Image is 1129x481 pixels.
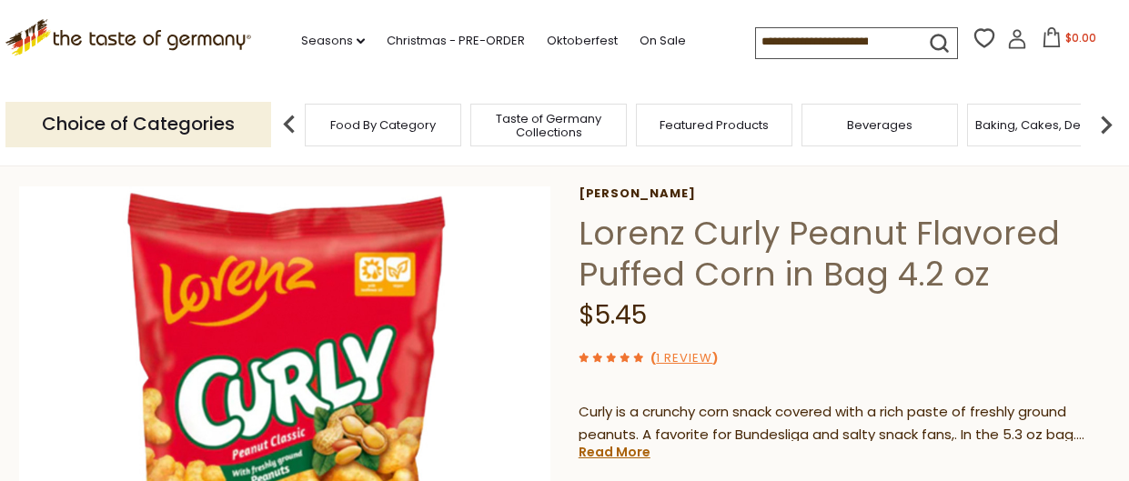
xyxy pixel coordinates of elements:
[579,213,1111,295] h1: Lorenz Curly Peanut Flavored Puffed Corn in Bag 4.2 oz
[579,297,647,333] span: $5.45
[1031,27,1108,55] button: $0.00
[847,118,912,132] a: Beverages
[579,401,1111,446] p: Curly is a crunchy corn snack covered with a rich paste of freshly ground peanuts. A favorite for...
[271,106,307,143] img: previous arrow
[547,31,618,51] a: Oktoberfest
[656,349,712,368] a: 1 Review
[650,349,718,366] span: ( )
[579,186,1111,201] a: [PERSON_NAME]
[387,31,525,51] a: Christmas - PRE-ORDER
[579,443,650,461] a: Read More
[301,31,365,51] a: Seasons
[640,31,686,51] a: On Sale
[476,112,621,139] a: Taste of Germany Collections
[660,118,769,132] a: Featured Products
[1088,106,1124,143] img: next arrow
[975,118,1116,132] a: Baking, Cakes, Desserts
[5,102,271,146] p: Choice of Categories
[330,118,436,132] a: Food By Category
[1065,30,1096,45] span: $0.00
